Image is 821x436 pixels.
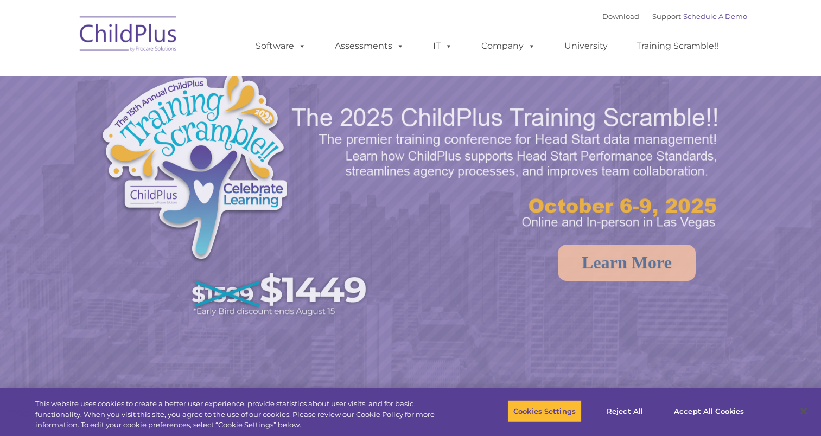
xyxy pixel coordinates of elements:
a: Assessments [324,35,415,57]
a: IT [422,35,463,57]
span: Last name [151,72,184,80]
button: Accept All Cookies [668,400,750,422]
button: Cookies Settings [507,400,582,422]
a: Schedule A Demo [683,12,747,21]
span: Phone number [151,116,197,124]
font: | [602,12,747,21]
a: Learn More [558,245,696,281]
a: University [553,35,619,57]
div: This website uses cookies to create a better user experience, provide statistics about user visit... [35,399,451,431]
button: Reject All [591,400,659,422]
a: Software [245,35,317,57]
a: Download [602,12,639,21]
a: Company [470,35,546,57]
button: Close [792,399,816,423]
img: ChildPlus by Procare Solutions [74,9,183,63]
a: Training Scramble!! [626,35,729,57]
a: Support [652,12,681,21]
